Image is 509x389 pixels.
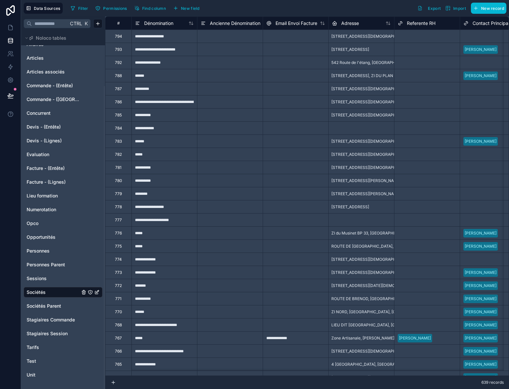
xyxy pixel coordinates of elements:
span: Zone Artisanale, [PERSON_NAME], [GEOGRAPHIC_DATA], 39320, [GEOGRAPHIC_DATA] [331,336,493,341]
a: Evaluation [27,151,80,158]
div: [PERSON_NAME] [465,73,497,79]
div: Commande - (Entête) [24,80,102,91]
button: Permissions [93,3,129,13]
div: Evaluation [24,149,102,160]
span: [STREET_ADDRESS][DEMOGRAPHIC_DATA] [331,349,413,354]
span: Lieu formation [27,193,58,199]
div: 785 [115,113,122,118]
div: Articles [24,53,102,63]
a: Articles associés [27,69,80,75]
a: Articles [27,55,80,61]
div: 788 [115,73,122,78]
div: 772 [115,283,122,288]
span: Commande - (Entête) [27,82,73,89]
a: Test [27,358,80,364]
div: 794 [115,34,122,39]
a: Opco [27,220,80,227]
button: New record [471,3,506,14]
a: Stagiaires Session [27,330,80,337]
span: Export [428,6,441,11]
span: Ctrl [69,19,83,28]
a: Numerotation [27,206,80,213]
a: Facture - (Lignes) [27,179,80,185]
span: [STREET_ADDRESS][DEMOGRAPHIC_DATA] [331,257,413,262]
button: Filter [68,3,91,13]
button: Import [443,3,468,14]
span: Tarifs [27,344,39,351]
div: [PERSON_NAME] [465,47,497,52]
span: K [84,21,88,26]
div: Stagiaires Session [24,328,102,339]
div: 771 [115,296,122,301]
span: [STREET_ADDRESS][DEMOGRAPHIC_DATA] [331,165,413,170]
span: Filter [78,6,88,11]
div: [PERSON_NAME] [465,322,497,328]
div: 766 [115,349,122,354]
div: 765 [115,362,122,367]
div: Test [24,356,102,366]
span: Facture - (Entête) [27,165,65,172]
button: Data Sources [24,3,63,14]
div: Unit [24,370,102,380]
span: Personnes Parent [27,261,65,268]
span: Sociétés Parent [27,303,61,309]
div: Opco [24,218,102,229]
a: Commande - (Entête) [27,82,80,89]
div: 793 [115,47,122,52]
span: Import [453,6,466,11]
div: Articles associés [24,67,102,77]
span: Opco [27,220,38,227]
div: [PERSON_NAME] [465,361,497,367]
a: Devis - (Entête) [27,124,80,130]
span: [STREET_ADDRESS] [331,47,369,52]
div: 786 [115,99,122,105]
span: Unit [27,372,35,378]
span: Numerotation [27,206,56,213]
div: Personnes Parent [24,259,102,270]
span: [STREET_ADDRESS][PERSON_NAME] [331,191,401,196]
span: Evaluation [27,151,49,158]
span: Stagiaires Session [27,330,68,337]
div: Devis - (Lignes) [24,135,102,146]
span: 639 records [481,380,504,385]
span: [STREET_ADDRESS][PERSON_NAME][DEMOGRAPHIC_DATA] [331,178,445,183]
div: Sociétés [24,287,102,297]
a: Unit [27,372,80,378]
div: 776 [115,231,122,236]
div: 780 [115,178,122,183]
div: Concurrent [24,108,102,118]
div: 783 [115,139,122,144]
div: [PERSON_NAME] [399,335,431,341]
div: Lieu formation [24,191,102,201]
div: Opportunités [24,232,102,242]
span: Adresse [341,20,359,27]
span: Commande - ([GEOGRAPHIC_DATA]) [27,96,80,103]
span: Find column [142,6,166,11]
div: 792 [115,60,122,65]
div: [PERSON_NAME] [465,348,497,354]
a: Concurrent [27,110,80,116]
a: Devis - (Lignes) [27,137,80,144]
span: [STREET_ADDRESS][DEMOGRAPHIC_DATA] [331,375,413,380]
button: Noloco tables [24,33,99,43]
div: 787 [115,86,122,92]
span: Dénomination [144,20,173,27]
div: 778 [115,204,122,210]
span: Permissions [103,6,127,11]
span: [STREET_ADDRESS][DEMOGRAPHIC_DATA] [331,113,413,118]
div: Personnes [24,246,102,256]
div: Tarifs [24,342,102,353]
div: Numerotation [24,204,102,215]
span: Devis - (Entête) [27,124,61,130]
span: Test [27,358,36,364]
span: Referente RH [407,20,435,27]
span: New field [181,6,200,11]
a: Permissions [93,3,132,13]
div: Devis - (Entête) [24,122,102,132]
div: Facture - (Lignes) [24,177,102,187]
span: New record [481,6,504,11]
button: Export [415,3,443,14]
div: Sessions [24,273,102,284]
a: New record [468,3,506,14]
a: Lieu formation [27,193,80,199]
